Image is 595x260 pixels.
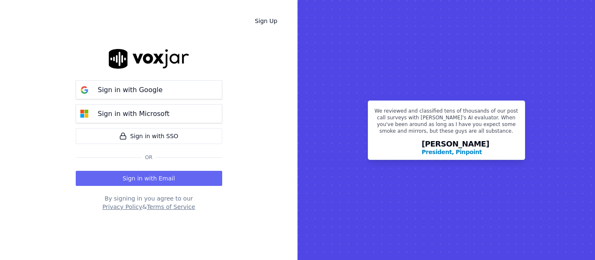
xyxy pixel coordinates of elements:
div: [PERSON_NAME] [422,140,490,156]
img: logo [109,49,189,69]
img: microsoft Sign in button [76,106,93,122]
a: Sign Up [248,13,284,28]
p: Sign in with Microsoft [98,109,170,119]
p: Sign in with Google [98,85,163,95]
button: Sign in with Microsoft [76,104,222,123]
a: Sign in with SSO [76,128,222,144]
p: President, Pinpoint [422,148,482,156]
button: Sign in with Email [76,171,222,186]
button: Privacy Policy [103,203,142,211]
div: By signing in you agree to our & [76,194,222,211]
button: Sign in with Google [76,80,222,99]
span: Or [142,154,156,161]
p: We reviewed and classified tens of thousands of our post call surveys with [PERSON_NAME]'s AI eva... [373,108,520,138]
button: Terms of Service [147,203,195,211]
img: google Sign in button [76,82,93,98]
